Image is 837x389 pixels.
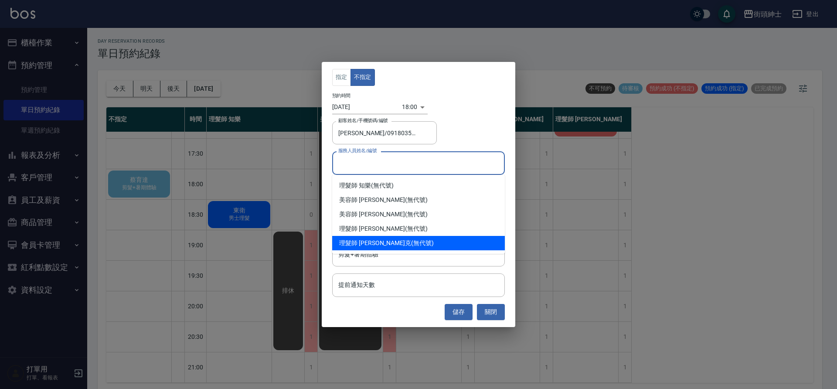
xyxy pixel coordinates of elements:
button: 關閉 [477,304,505,320]
span: 美容師 [PERSON_NAME] [339,195,405,205]
label: 預約時間 [332,92,350,99]
div: (無代號) [332,193,505,207]
button: 指定 [332,69,351,86]
div: (無代號) [332,178,505,193]
label: 顧客姓名/手機號碼/編號 [338,117,388,124]
div: (無代號) [332,207,505,222]
input: Choose date, selected date is 2025-09-30 [332,100,402,114]
button: 儲存 [445,304,473,320]
span: 理髮師 [PERSON_NAME]克 [339,239,411,248]
span: 理髮師 知樂 [339,181,371,190]
div: (無代號) [332,222,505,236]
span: 美容師 [PERSON_NAME] [339,210,405,219]
span: 理髮師 [PERSON_NAME] [339,224,405,233]
button: 不指定 [350,69,375,86]
div: 18:00 [402,100,417,114]
div: (無代號) [332,236,505,250]
label: 服務人員姓名/編號 [338,147,377,154]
